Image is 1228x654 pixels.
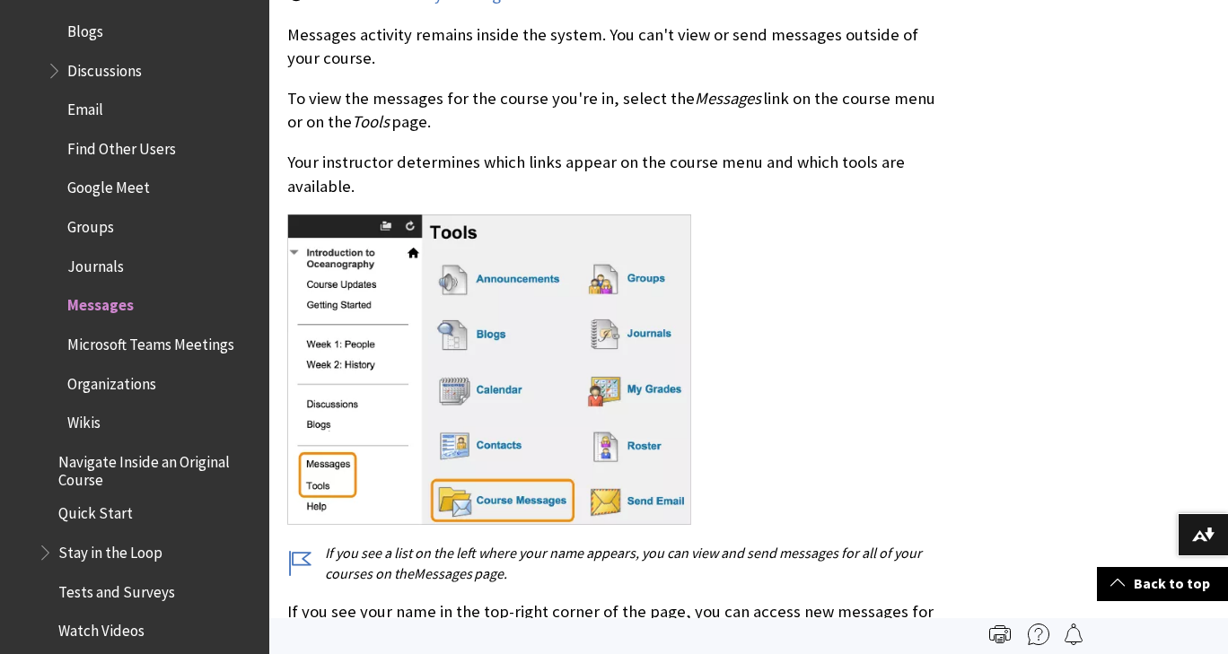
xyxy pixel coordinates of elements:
[414,564,472,582] span: Messages
[67,56,142,80] span: Discussions
[67,173,150,197] span: Google Meet
[67,369,156,393] span: Organizations
[989,623,1011,645] img: Print
[58,537,162,562] span: Stay in the Loop
[695,88,761,109] span: Messages
[67,212,114,236] span: Groups
[287,23,944,70] p: Messages activity remains inside the system. You can't view or send messages outside of your course.
[67,134,176,158] span: Find Other Users
[67,329,234,353] span: Microsoft Teams Meetings
[67,16,103,40] span: Blogs
[58,498,133,522] span: Quick Start
[67,251,124,275] span: Journals
[287,543,944,583] p: If you see a list on the left where your name appears, you can view and send messages for all of ...
[1063,623,1084,645] img: Follow this page
[287,151,944,197] p: Your instructor determines which links appear on the course menu and which tools are available.
[58,447,257,489] span: Navigate Inside an Original Course
[67,94,103,118] span: Email
[352,111,390,132] span: Tools
[58,577,175,601] span: Tests and Surveys
[67,291,134,315] span: Messages
[287,87,944,134] p: To view the messages for the course you're in, select the link on the course menu or on the page.
[58,615,145,640] span: Watch Videos
[67,408,101,432] span: Wikis
[1028,623,1049,645] img: More help
[1097,567,1228,600] a: Back to top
